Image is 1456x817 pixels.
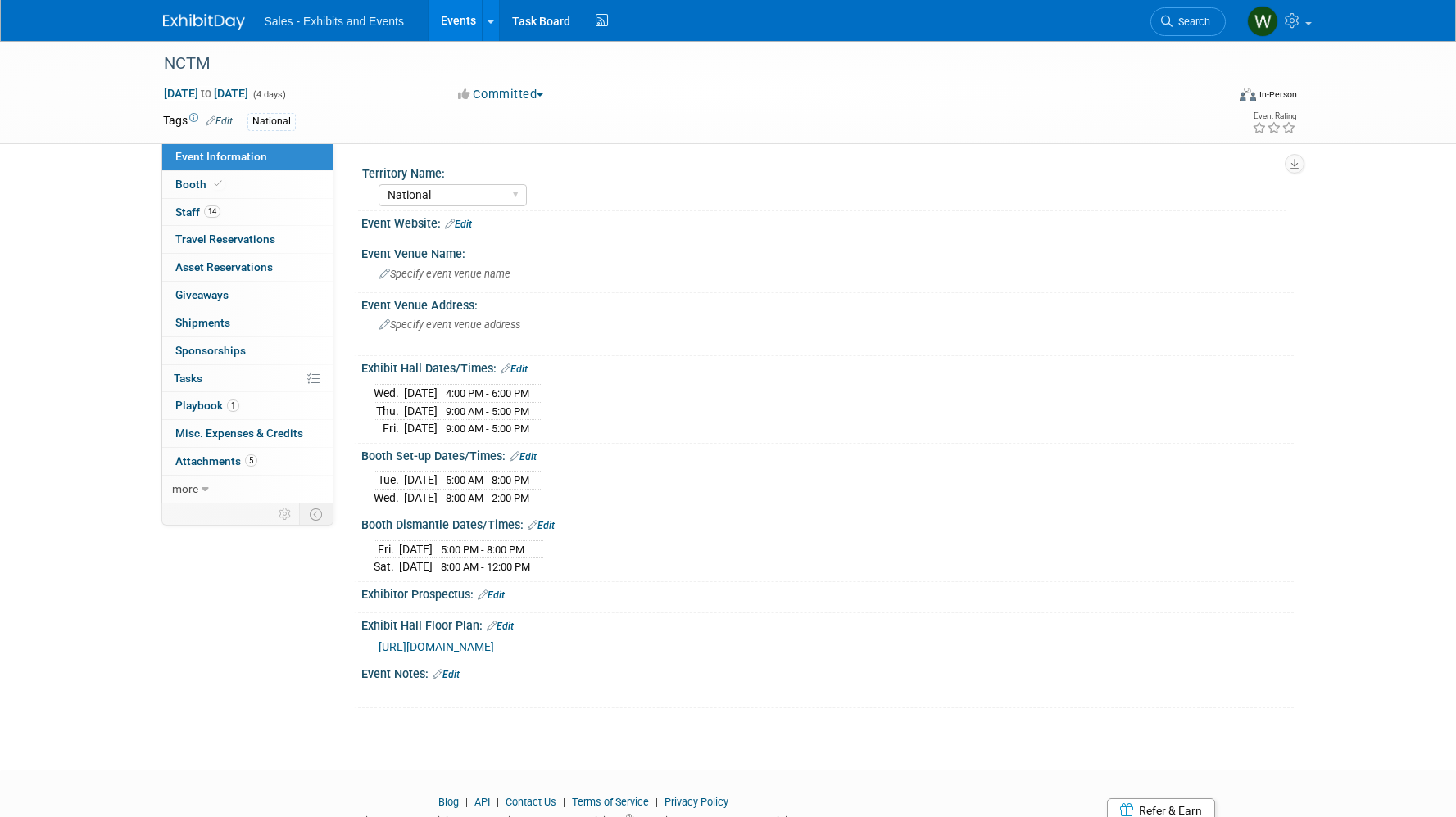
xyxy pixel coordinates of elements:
[175,454,257,467] span: Attachments
[1259,88,1297,101] div: In-Person
[175,427,303,440] span: Misc. Expenses & Credits
[158,49,1201,79] div: NCTM
[361,613,1294,634] div: Exhibit Hall Floor Plan:
[506,796,556,808] a: Contact Us
[501,363,528,375] a: Edit
[174,372,202,385] span: Tasks
[374,540,399,558] td: Fri.
[162,448,333,475] a: Attachments5
[441,561,530,573] span: 8:00 AM - 12:00 PM
[441,544,524,556] span: 5:00 PM - 8:00 PM
[433,669,460,680] a: Edit
[452,86,550,103] button: Committed
[572,796,649,808] a: Terms of Service
[374,420,404,437] td: Fri.
[1247,6,1278,37] img: William Crespo
[247,113,296,130] div: National
[487,621,514,632] a: Edit
[175,316,230,329] span: Shipments
[362,161,1286,182] div: Territory Name:
[175,260,273,273] span: Asset Reservations
[1129,85,1298,110] div: Event Format
[438,796,459,808] a: Blog
[374,558,399,576] td: Sat.
[162,199,333,226] a: Staff14
[163,14,245,30] img: ExhibitDay
[175,232,275,246] span: Travel Reservations
[172,482,198,495] span: more
[461,796,472,808] span: |
[361,582,1294,603] div: Exhibitor Prospectus:
[227,399,239,412] span: 1
[399,558,433,576] td: [DATE]
[162,392,333,419] a: Playbook1
[162,365,333,392] a: Tasks
[175,178,225,191] span: Booth
[374,402,404,420] td: Thu.
[445,219,472,230] a: Edit
[404,402,438,420] td: [DATE]
[1173,16,1210,28] span: Search
[361,211,1294,232] div: Event Website:
[175,344,246,357] span: Sponsorships
[175,205,220,219] span: Staff
[446,492,529,504] span: 8:00 AM - 2:00 PM
[446,387,529,399] span: 4:00 PM - 6:00 PM
[175,150,267,163] span: Event Information
[271,503,300,525] td: Personalize Event Tab Strip
[446,422,529,435] span: 9:00 AM - 5:00 PM
[492,796,503,808] span: |
[175,399,239,412] span: Playbook
[162,337,333,364] a: Sponsorships
[404,472,438,490] td: [DATE]
[404,384,438,402] td: [DATE]
[651,796,662,808] span: |
[299,503,333,525] td: Toggle Event Tabs
[175,288,229,301] span: Giveaways
[206,115,233,127] a: Edit
[163,86,249,101] span: [DATE] [DATE]
[361,356,1294,377] div: Exhibit Hall Dates/Times:
[162,226,333,253] a: Travel Reservations
[162,143,333,170] a: Event Information
[163,112,233,131] td: Tags
[1252,112,1296,120] div: Event Rating
[361,293,1294,314] div: Event Venue Address:
[162,476,333,503] a: more
[399,540,433,558] td: [DATE]
[478,589,505,601] a: Edit
[1240,88,1256,101] img: Format-Inperson.png
[404,420,438,437] td: [DATE]
[162,254,333,281] a: Asset Reservations
[162,282,333,309] a: Giveaways
[245,454,257,467] span: 5
[265,15,404,28] span: Sales - Exhibits and Events
[379,318,520,331] span: Specify event venue address
[510,451,537,463] a: Edit
[559,796,569,808] span: |
[528,520,555,531] a: Edit
[162,171,333,198] a: Booth
[404,489,438,506] td: [DATE]
[374,489,404,506] td: Wed.
[1150,7,1226,36] a: Search
[214,179,222,188] i: Booth reservation complete
[474,796,490,808] a: API
[361,241,1294,262] div: Event Venue Name:
[361,512,1294,534] div: Booth Dismantle Dates/Times:
[198,87,214,100] span: to
[162,309,333,336] a: Shipments
[162,420,333,447] a: Misc. Expenses & Credits
[379,268,510,280] span: Specify event venue name
[446,405,529,418] span: 9:00 AM - 5:00 PM
[361,444,1294,465] div: Booth Set-up Dates/Times:
[664,796,728,808] a: Privacy Policy
[374,472,404,490] td: Tue.
[204,205,220,218] span: 14
[446,474,529,486] span: 5:00 AM - 8:00 PM
[361,661,1294,683] div: Event Notes:
[252,89,286,100] span: (4 days)
[374,384,404,402] td: Wed.
[379,640,494,653] a: [URL][DOMAIN_NAME]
